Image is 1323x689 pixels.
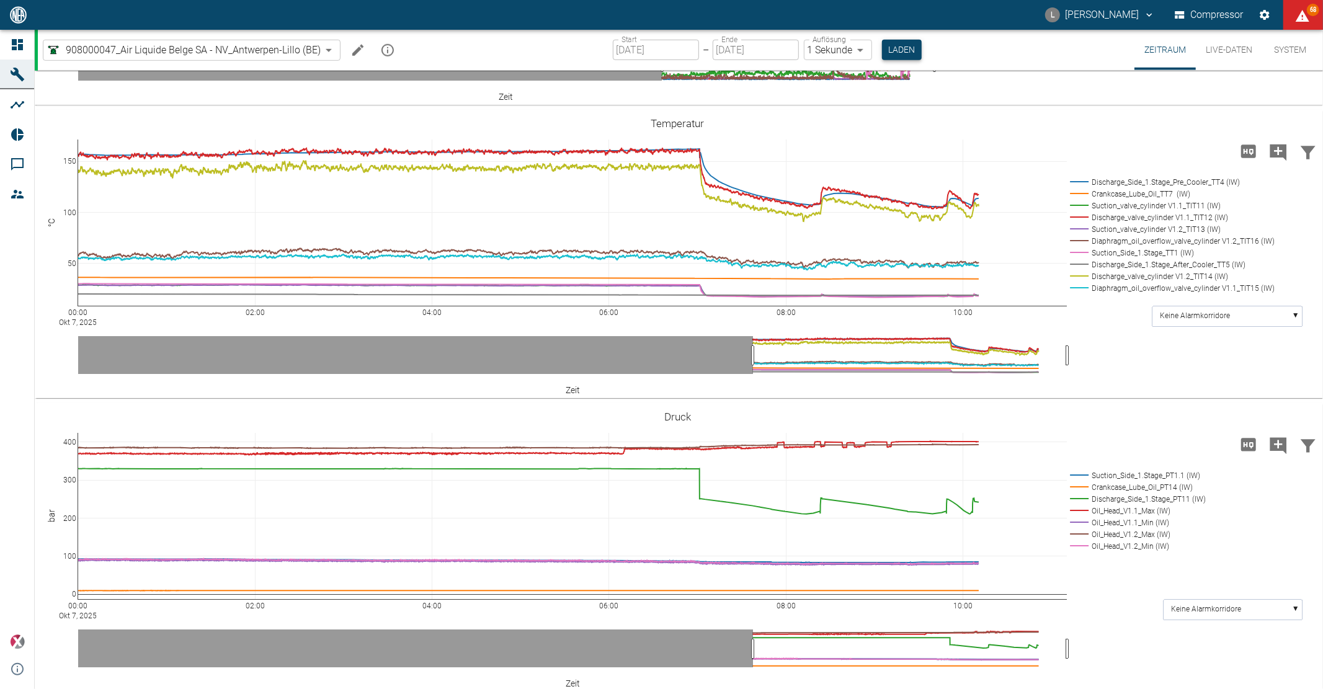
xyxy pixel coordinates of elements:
span: 68 [1307,4,1319,16]
span: Hohe Auflösung [1234,144,1263,156]
button: luca.corigliano@neuman-esser.com [1043,4,1157,26]
label: Auflösung [813,34,846,45]
button: System [1262,30,1318,70]
label: Ende [721,34,737,45]
div: 1 Sekunde [804,40,872,60]
button: Machine bearbeiten [345,38,370,63]
button: Compressor [1172,4,1246,26]
button: Kommentar hinzufügen [1263,135,1293,167]
text: Keine Alarmkorridore [1171,605,1241,614]
text: Diaphragm_oil_overflow_valve_cylinder V1.1_TIT15 (IW) [1092,284,1275,293]
button: Daten filtern [1293,135,1323,167]
input: DD.MM.YYYY [613,40,699,60]
p: – [703,43,709,57]
text: Diaphragm_oil_overflow_valve_cylinder V1.2_TIT16 (IW) [1092,237,1275,246]
img: logo [9,6,28,23]
button: mission info [375,38,400,63]
div: L [1045,7,1060,22]
span: Hohe Auflösung [1234,438,1263,450]
button: Zeitraum [1134,30,1196,70]
button: Kommentar hinzufügen [1263,429,1293,461]
span: 908000047_Air Liquide Belge SA - NV_Antwerpen-Lillo (BE) [66,43,321,57]
img: Xplore Logo [10,634,25,649]
button: Einstellungen [1254,4,1276,26]
a: 908000047_Air Liquide Belge SA - NV_Antwerpen-Lillo (BE) [46,43,321,58]
button: Live-Daten [1196,30,1262,70]
label: Start [621,34,637,45]
button: Daten filtern [1293,429,1323,461]
text: Keine Alarmkorridore [1160,312,1230,321]
button: Laden [882,40,922,60]
input: DD.MM.YYYY [713,40,799,60]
